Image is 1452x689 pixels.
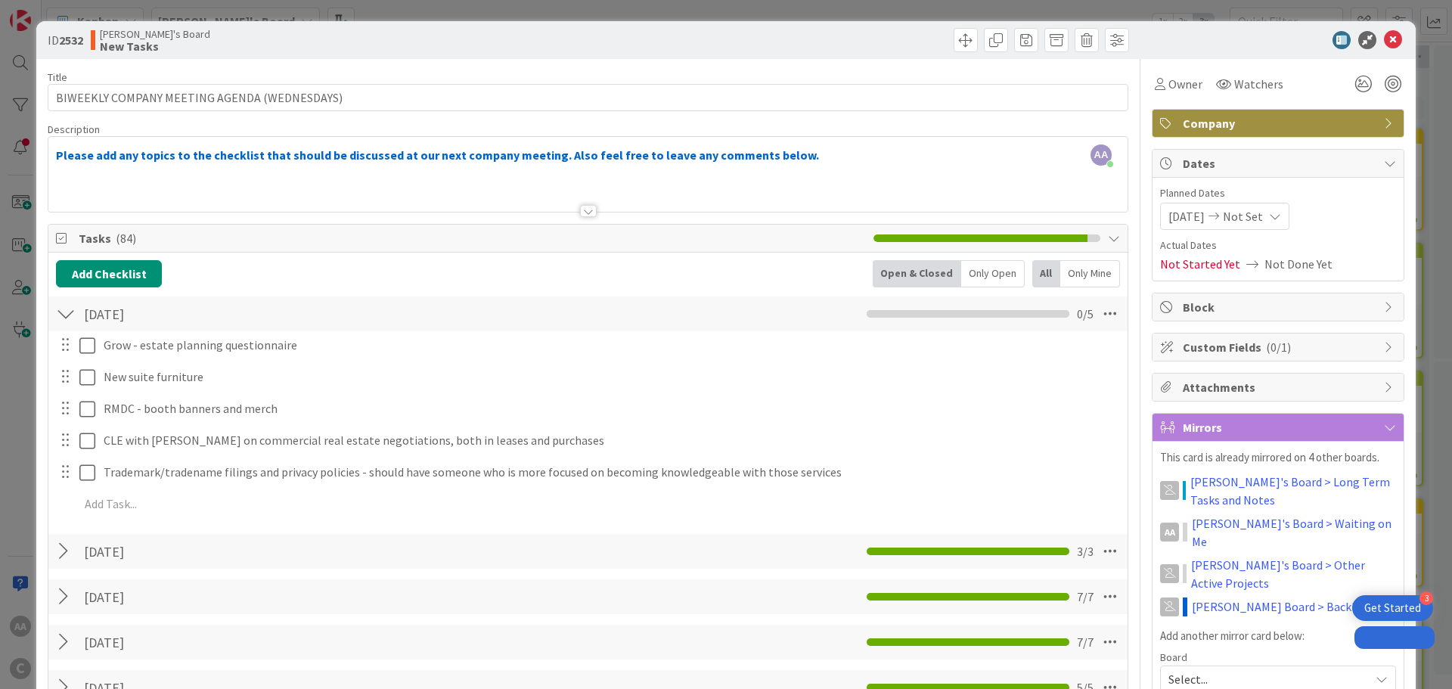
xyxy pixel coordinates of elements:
span: Not Started Yet [1160,255,1240,273]
p: This card is already mirrored on 4 other boards. [1160,449,1396,467]
p: CLE with [PERSON_NAME] on commercial real estate negotiations, both in leases and purchases [104,432,1117,449]
a: [PERSON_NAME] Board > Backlog [1192,597,1369,616]
span: Actual Dates [1160,237,1396,253]
div: 3 [1419,591,1433,605]
span: Company [1183,114,1376,132]
span: 3 / 3 [1077,542,1094,560]
span: Owner [1168,75,1202,93]
span: Attachments [1183,378,1376,396]
a: [PERSON_NAME]'s Board > Other Active Projects [1191,556,1396,592]
span: [DATE] [1168,207,1205,225]
div: Get Started [1364,601,1421,616]
b: 2532 [59,33,83,48]
span: ( 84 ) [116,231,136,246]
p: Grow - estate planning questionnaire [104,337,1117,354]
button: Add Checklist [56,260,162,287]
div: Open & Closed [873,260,961,287]
span: Custom Fields [1183,338,1376,356]
span: AA [1091,144,1112,166]
span: Not Done Yet [1264,255,1333,273]
span: 7 / 7 [1077,588,1094,606]
span: 0 / 5 [1077,305,1094,323]
span: Board [1160,652,1187,663]
div: Only Open [961,260,1025,287]
input: Add Checklist... [79,583,419,610]
strong: Please add any topics to the checklist that should be discussed at our next company meeting. Also... [56,147,819,163]
p: RMDC - booth banners and merch [104,400,1117,417]
span: Watchers [1234,75,1283,93]
input: Add Checklist... [79,628,419,656]
span: ID [48,31,83,49]
span: Description [48,123,100,136]
span: Not Set [1223,207,1263,225]
p: Add another mirror card below: [1160,628,1396,645]
p: Trademark/tradename filings and privacy policies - should have someone who is more focused on bec... [104,464,1117,481]
div: All [1032,260,1060,287]
span: Block [1183,298,1376,316]
span: Planned Dates [1160,185,1396,201]
input: type card name here... [48,84,1128,111]
a: [PERSON_NAME]'s Board > Long Term Tasks and Notes [1190,473,1396,509]
p: New suite furniture [104,368,1117,386]
a: [PERSON_NAME]'s Board > Waiting on Me [1192,514,1396,551]
div: AA [1160,523,1179,542]
label: Title [48,70,67,84]
span: [PERSON_NAME]'s Board [100,28,210,40]
span: Mirrors [1183,418,1376,436]
span: ( 0/1 ) [1266,340,1291,355]
div: Only Mine [1060,260,1120,287]
span: Dates [1183,154,1376,172]
input: Add Checklist... [79,300,419,327]
b: New Tasks [100,40,210,52]
span: Tasks [79,229,866,247]
div: Open Get Started checklist, remaining modules: 3 [1352,595,1433,621]
input: Add Checklist... [79,538,419,565]
span: 7 / 7 [1077,633,1094,651]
